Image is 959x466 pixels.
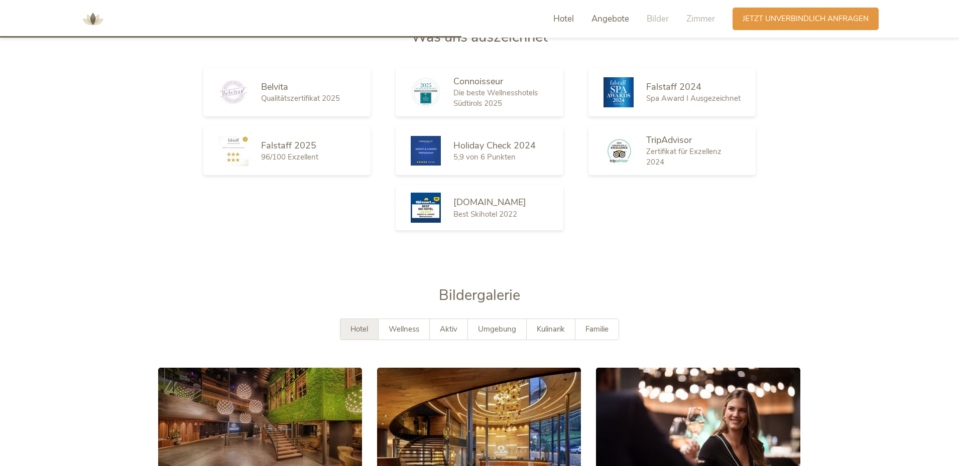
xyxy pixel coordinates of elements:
[218,81,249,103] img: Belvita
[591,13,629,25] span: Angebote
[453,152,516,162] span: 5,9 von 6 Punkten
[604,137,634,165] img: TripAdvisor
[646,93,741,103] span: Spa Award I Ausgezeichnet
[646,81,701,93] span: Falstaff 2024
[553,13,574,25] span: Hotel
[350,324,368,334] span: Hotel
[440,324,457,334] span: Aktiv
[261,139,316,151] span: Falstaff 2025
[453,88,538,108] span: Die beste Wellnesshotels Südtirols 2025
[646,146,722,167] span: Zertifikat für Exzellenz 2024
[537,324,565,334] span: Kulinarik
[411,136,441,166] img: Holiday Check 2024
[218,136,249,166] img: Falstaff 2025
[743,14,869,24] span: Jetzt unverbindlich anfragen
[261,81,288,93] span: Belvita
[78,4,108,34] img: AMONTI & LUNARIS Wellnessresort
[646,134,692,146] span: TripAdvisor
[411,77,441,107] img: Connoisseur
[453,139,536,151] span: Holiday Check 2024
[647,13,669,25] span: Bilder
[411,193,441,223] img: Skiresort.de
[389,324,419,334] span: Wellness
[478,324,516,334] span: Umgebung
[439,285,520,305] span: Bildergalerie
[261,152,318,162] span: 96/100 Exzellent
[585,324,609,334] span: Familie
[686,13,715,25] span: Zimmer
[261,93,340,103] span: Qualitätszertifikat 2025
[78,15,108,22] a: AMONTI & LUNARIS Wellnessresort
[453,196,526,208] span: [DOMAIN_NAME]
[453,209,517,219] span: Best Skihotel 2022
[453,75,503,87] span: Connoisseur
[604,77,634,107] img: Falstaff 2024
